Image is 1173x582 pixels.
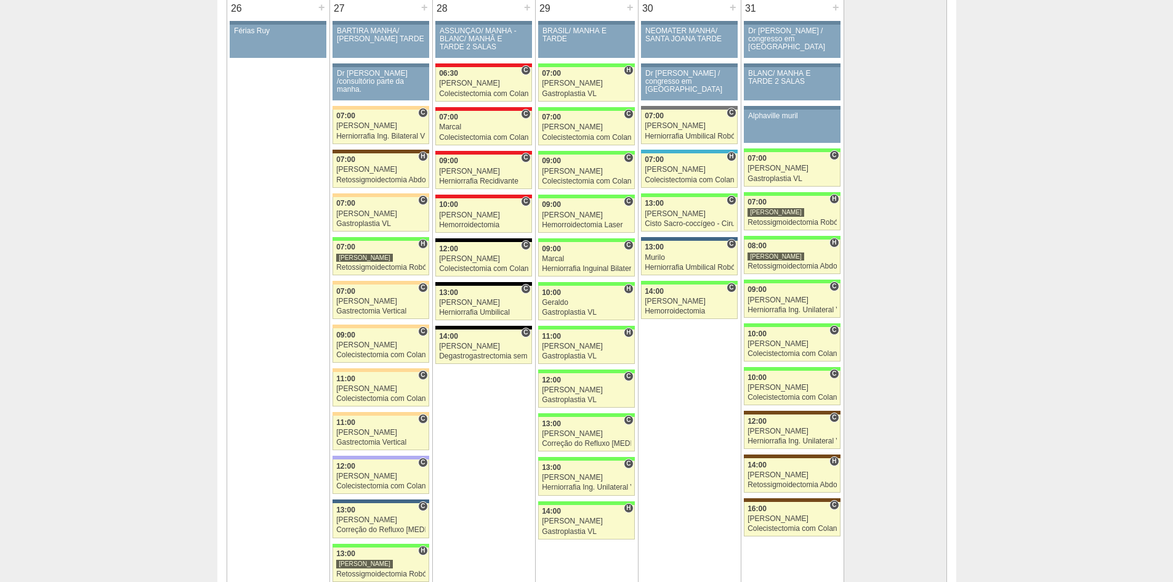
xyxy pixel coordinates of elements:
[744,152,840,187] a: C 07:00 [PERSON_NAME] Gastroplastia VL
[336,472,425,480] div: [PERSON_NAME]
[748,340,837,348] div: [PERSON_NAME]
[439,299,528,307] div: [PERSON_NAME]
[439,288,458,297] span: 13:00
[542,177,631,185] div: Colecistectomia com Colangiografia VL
[538,286,634,320] a: H 10:00 Geraldo Gastroplastia VL
[641,193,737,197] div: Key: Brasil
[439,221,528,229] div: Hemorroidectomia
[336,132,425,140] div: Herniorrafia Ing. Bilateral VL
[641,67,737,100] a: Dr [PERSON_NAME] / congresso em [GEOGRAPHIC_DATA]
[744,110,840,143] a: Alphaville muril
[641,150,737,153] div: Key: Neomater
[641,21,737,25] div: Key: Aviso
[748,471,837,479] div: [PERSON_NAME]
[336,526,425,534] div: Correção do Refluxo [MEDICAL_DATA] esofágico Robótico
[641,106,737,110] div: Key: BP Paulista
[336,264,425,272] div: Retossigmoidectomia Robótica
[538,461,634,495] a: C 13:00 [PERSON_NAME] Herniorrafia Ing. Unilateral VL
[336,462,355,471] span: 12:00
[624,153,633,163] span: Consultório
[624,284,633,294] span: Hospital
[336,199,355,208] span: 07:00
[333,197,429,232] a: C 07:00 [PERSON_NAME] Gastroplastia VL
[748,306,837,314] div: Herniorrafia Ing. Unilateral VL
[336,297,425,305] div: [PERSON_NAME]
[542,79,631,87] div: [PERSON_NAME]
[439,79,528,87] div: [PERSON_NAME]
[336,439,425,447] div: Gastrectomia Vertical
[748,154,767,163] span: 07:00
[333,416,429,450] a: C 11:00 [PERSON_NAME] Gastrectomia Vertical
[744,106,840,110] div: Key: Aviso
[542,342,631,350] div: [PERSON_NAME]
[538,282,634,286] div: Key: Brasil
[439,156,458,165] span: 09:00
[418,283,427,293] span: Consultório
[542,517,631,525] div: [PERSON_NAME]
[645,220,734,228] div: Cisto Sacro-coccígeo - Cirurgia
[418,152,427,161] span: Hospital
[748,285,767,294] span: 09:00
[337,70,425,94] div: Dr [PERSON_NAME] /consultório parte da manha.
[641,285,737,319] a: C 14:00 [PERSON_NAME] Hemorroidectomia
[336,385,425,393] div: [PERSON_NAME]
[748,373,767,382] span: 10:00
[521,240,530,250] span: Consultório
[641,63,737,67] div: Key: Aviso
[336,482,425,490] div: Colecistectomia com Colangiografia VL
[435,111,531,145] a: C 07:00 Marcal Colecistectomia com Colangiografia VL
[336,111,355,120] span: 07:00
[744,67,840,100] a: BLANC/ MANHÃ E TARDE 2 SALAS
[336,516,425,524] div: [PERSON_NAME]
[538,373,634,408] a: C 12:00 [PERSON_NAME] Gastroplastia VL
[542,265,631,273] div: Herniorrafia Inguinal Bilateral
[727,195,736,205] span: Consultório
[435,21,531,25] div: Key: Aviso
[624,503,633,513] span: Hospital
[521,328,530,337] span: Consultório
[542,419,561,428] span: 13:00
[234,27,322,35] div: Férias Ruy
[336,220,425,228] div: Gastroplastia VL
[748,198,767,206] span: 07:00
[542,113,561,121] span: 07:00
[744,411,840,414] div: Key: Santa Joana
[538,67,634,102] a: H 07:00 [PERSON_NAME] Gastroplastia VL
[542,474,631,482] div: [PERSON_NAME]
[748,27,836,52] div: Dr [PERSON_NAME] / congresso em [GEOGRAPHIC_DATA]
[521,284,530,294] span: Consultório
[333,153,429,188] a: H 07:00 [PERSON_NAME] Retossigmoidectomia Abdominal VL
[333,67,429,100] a: Dr [PERSON_NAME] /consultório parte da manha.
[645,199,664,208] span: 13:00
[645,70,733,94] div: Dr [PERSON_NAME] / congresso em [GEOGRAPHIC_DATA]
[333,372,429,406] a: C 11:00 [PERSON_NAME] Colecistectomia com Colangiografia VL
[744,63,840,67] div: Key: Aviso
[542,332,561,341] span: 11:00
[538,501,634,505] div: Key: Brasil
[542,352,631,360] div: Gastroplastia VL
[435,198,531,233] a: C 10:00 [PERSON_NAME] Hemorroidectomia
[829,194,839,204] span: Hospital
[435,155,531,189] a: C 09:00 [PERSON_NAME] Herniorrafia Recidivante
[435,63,531,67] div: Key: Assunção
[542,200,561,209] span: 09:00
[439,211,528,219] div: [PERSON_NAME]
[744,323,840,327] div: Key: Brasil
[748,461,767,469] span: 14:00
[439,265,528,273] div: Colecistectomia com Colangiografia VL
[439,69,458,78] span: 06:30
[542,288,561,297] span: 10:00
[439,113,458,121] span: 07:00
[542,386,631,394] div: [PERSON_NAME]
[624,109,633,119] span: Consultório
[542,156,561,165] span: 09:00
[641,197,737,232] a: C 13:00 [PERSON_NAME] Cisto Sacro-coccígeo - Cirurgia
[440,27,528,52] div: ASSUNÇÃO/ MANHÃ -BLANC/ MANHÃ E TARDE 2 SALAS
[435,329,531,364] a: C 14:00 [PERSON_NAME] Degastrogastrectomia sem vago
[829,281,839,291] span: Consultório
[333,544,429,548] div: Key: Brasil
[435,242,531,277] a: C 12:00 [PERSON_NAME] Colecistectomia com Colangiografia VL
[542,123,631,131] div: [PERSON_NAME]
[744,498,840,502] div: Key: Santa Joana
[744,502,840,536] a: C 16:00 [PERSON_NAME] Colecistectomia com Colangiografia VL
